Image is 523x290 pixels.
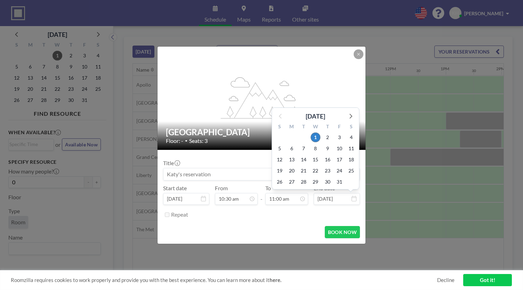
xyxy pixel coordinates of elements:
span: - [260,187,263,202]
g: flex-grow: 1.2; [221,76,303,118]
a: here. [269,277,281,283]
span: Roomzilla requires cookies to work properly and provide you with the best experience. You can lea... [11,277,437,283]
label: To [265,185,271,192]
input: Katy's reservation [163,168,360,180]
button: BOOK NOW [325,226,360,238]
label: From [215,185,228,192]
span: • [185,138,187,143]
label: Title [163,160,179,167]
h2: [GEOGRAPHIC_DATA] [166,127,358,137]
a: Got it! [463,274,512,286]
label: Repeat [171,211,188,218]
span: Seats: 3 [189,137,208,144]
label: Start date [163,185,187,192]
a: Decline [437,277,454,283]
span: Floor: - [166,137,183,144]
